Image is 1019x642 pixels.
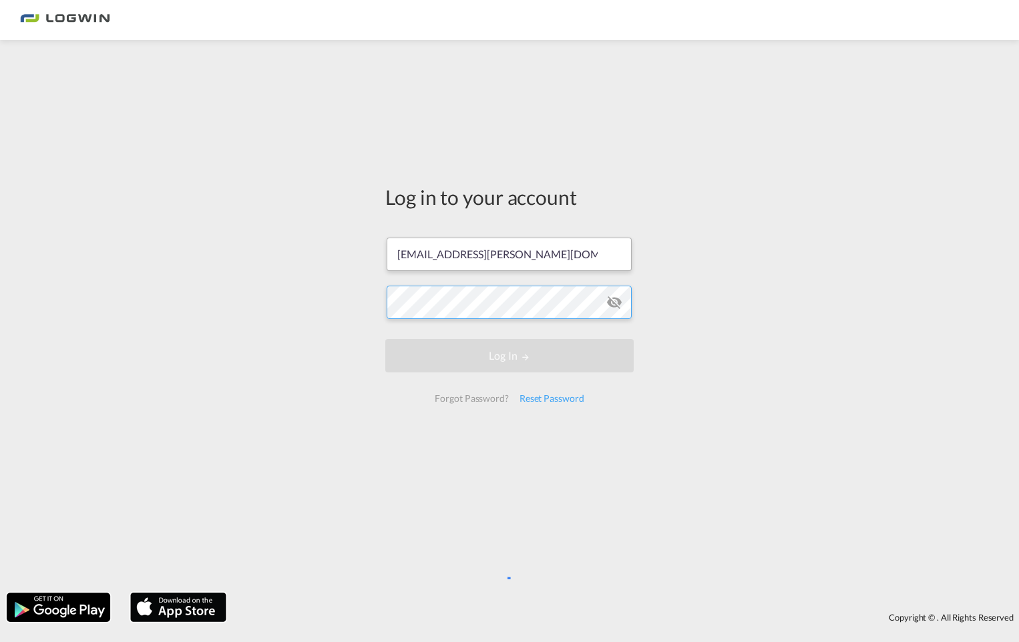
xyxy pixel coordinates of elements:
[129,591,228,623] img: apple.png
[385,339,634,372] button: LOGIN
[429,386,514,410] div: Forgot Password?
[5,591,112,623] img: google.png
[606,294,622,310] md-icon: icon-eye-off
[514,386,590,410] div: Reset Password
[385,183,634,211] div: Log in to your account
[387,238,632,271] input: Enter email/phone number
[20,5,110,35] img: bc73a0e0d8c111efacd525e4c8ad7d32.png
[233,606,1019,629] div: Copyright © . All Rights Reserved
